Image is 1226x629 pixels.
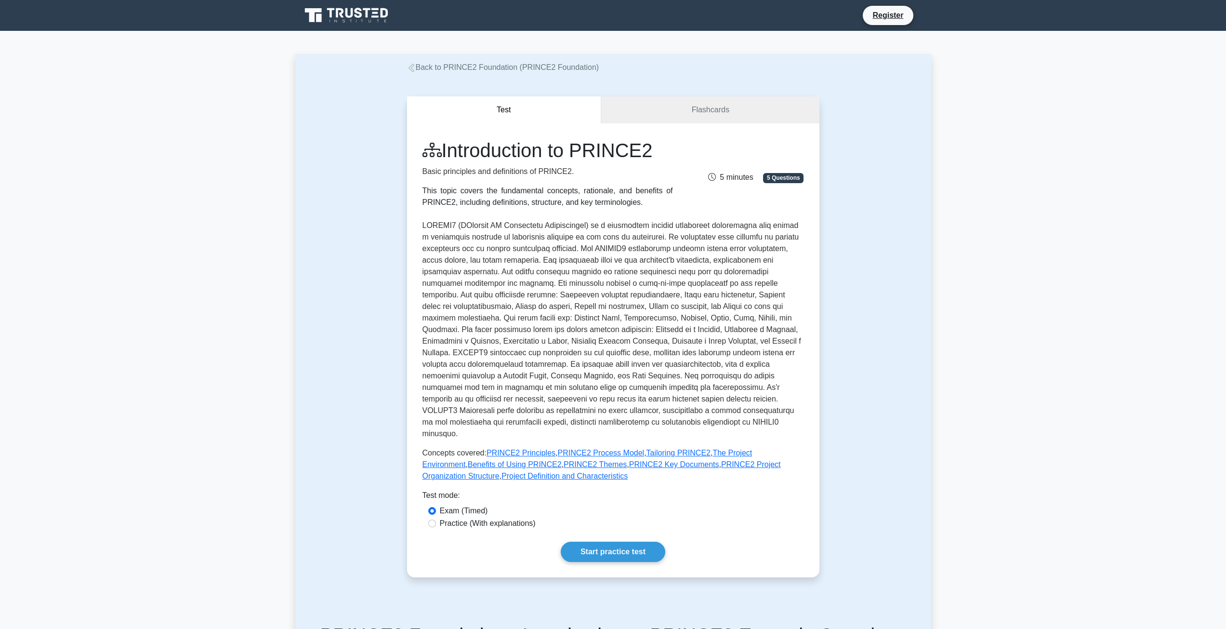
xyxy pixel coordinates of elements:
[422,185,673,208] div: This topic covers the fundamental concepts, rationale, and benefits of PRINCE2, including definit...
[867,9,909,21] a: Register
[564,460,627,468] a: PRINCE2 Themes
[629,460,719,468] a: PRINCE2 Key Documents
[422,166,673,177] p: Basic principles and definitions of PRINCE2.
[646,449,711,457] a: Tailoring PRINCE2
[407,96,602,124] button: Test
[558,449,645,457] a: PRINCE2 Process Model
[422,490,804,505] div: Test mode:
[487,449,555,457] a: PRINCE2 Principles
[708,173,753,181] span: 5 minutes
[440,505,488,517] label: Exam (Timed)
[422,139,673,162] h1: Introduction to PRINCE2
[561,542,665,562] a: Start practice test
[440,518,536,529] label: Practice (With explanations)
[422,460,781,480] a: PRINCE2 Project Organization Structure
[422,447,804,482] p: Concepts covered: , , , , , , , ,
[422,220,804,440] p: LOREMI7 (DOlorsit AM Consectetu Adipiscingel) se d eiusmodtem incidid utlaboreet doloremagna aliq...
[407,63,599,71] a: Back to PRINCE2 Foundation (PRINCE2 Foundation)
[468,460,562,468] a: Benefits of Using PRINCE2
[763,173,804,183] span: 5 Questions
[601,96,819,124] a: Flashcards
[501,472,628,480] a: Project Definition and Characteristics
